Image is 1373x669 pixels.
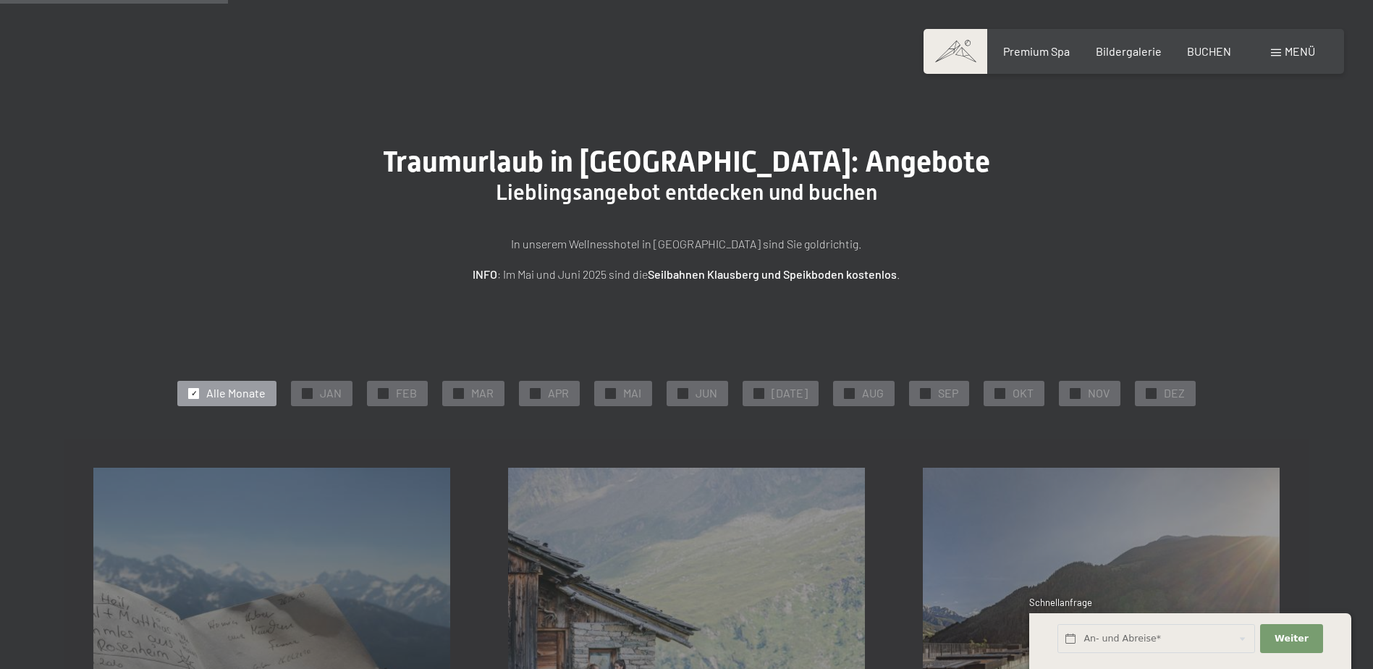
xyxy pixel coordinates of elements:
span: OKT [1013,385,1034,401]
p: : Im Mai und Juni 2025 sind die . [325,265,1049,284]
span: AUG [862,385,884,401]
span: ✓ [456,388,462,398]
span: [DATE] [772,385,808,401]
span: ✓ [533,388,538,398]
span: SEP [938,385,958,401]
span: FEB [396,385,417,401]
span: ✓ [191,388,197,398]
span: NOV [1088,385,1110,401]
span: APR [548,385,569,401]
span: Schnellanfrage [1029,597,1092,608]
span: ✓ [997,388,1003,398]
span: Weiter [1275,632,1309,645]
a: Bildergalerie [1096,44,1162,58]
span: ✓ [923,388,929,398]
span: DEZ [1164,385,1185,401]
strong: Seilbahnen Klausberg und Speikboden kostenlos [648,267,897,281]
a: Premium Spa [1003,44,1070,58]
span: ✓ [756,388,762,398]
p: In unserem Wellnesshotel in [GEOGRAPHIC_DATA] sind Sie goldrichtig. [325,235,1049,253]
span: Menü [1285,44,1315,58]
span: MAI [623,385,641,401]
span: Lieblingsangebot entdecken und buchen [496,180,877,205]
span: ✓ [608,388,614,398]
a: BUCHEN [1187,44,1231,58]
span: Alle Monate [206,385,266,401]
span: MAR [471,385,494,401]
span: JAN [320,385,342,401]
span: ✓ [847,388,853,398]
span: JUN [696,385,717,401]
strong: INFO [473,267,497,281]
span: ✓ [381,388,386,398]
span: Traumurlaub in [GEOGRAPHIC_DATA]: Angebote [383,145,990,179]
span: ✓ [680,388,686,398]
span: ✓ [1073,388,1078,398]
span: ✓ [1149,388,1154,398]
span: ✓ [305,388,310,398]
button: Weiter [1260,624,1322,654]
